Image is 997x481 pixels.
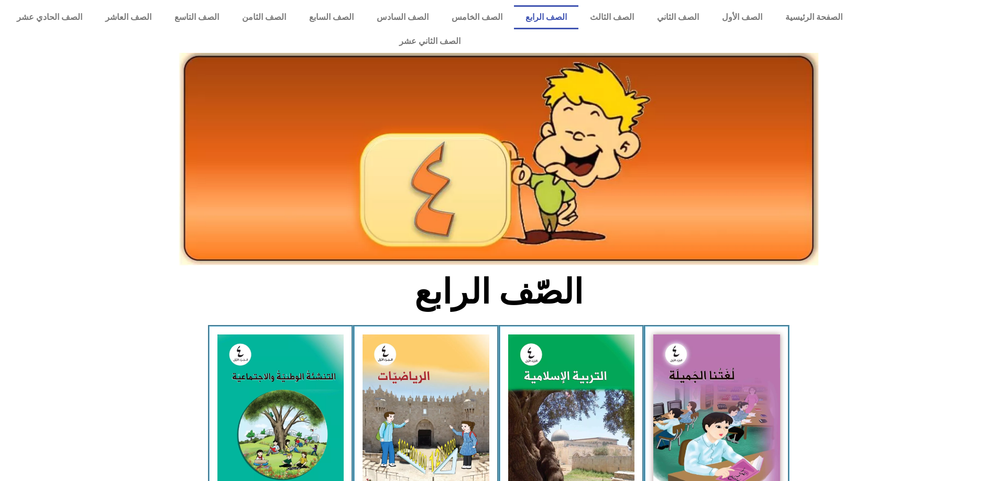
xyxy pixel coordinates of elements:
[163,5,231,29] a: الصف التاسع
[578,5,645,29] a: الصف الثالث
[231,5,298,29] a: الصف الثامن
[710,5,774,29] a: الصف الأول
[5,5,94,29] a: الصف الحادي عشر
[5,29,854,53] a: الصف الثاني عشر
[325,272,672,312] h2: الصّف الرابع
[94,5,163,29] a: الصف العاشر
[365,5,440,29] a: الصف السادس
[440,5,514,29] a: الصف الخامس
[645,5,710,29] a: الصف الثاني
[298,5,365,29] a: الصف السابع
[774,5,854,29] a: الصفحة الرئيسية
[514,5,578,29] a: الصف الرابع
